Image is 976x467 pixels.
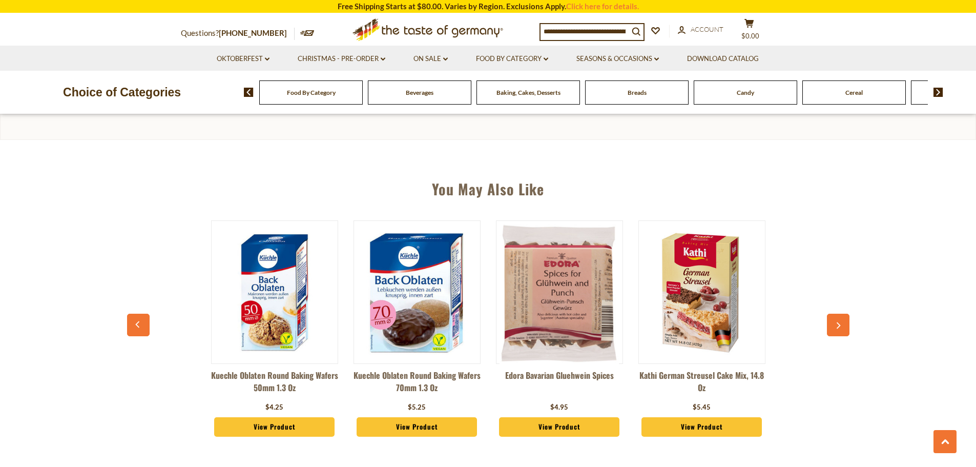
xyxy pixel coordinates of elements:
button: $0.00 [734,18,765,44]
a: Breads [628,89,647,96]
a: Click here for details. [566,2,639,11]
div: $5.45 [693,402,711,413]
a: Kuechle Oblaten Round Baking Wafers 50mm 1.3 oz [211,369,338,400]
a: Food By Category [287,89,336,96]
span: Account [691,25,723,33]
img: Kathi German Streusel Cake Mix, 14.8 oz [639,229,765,355]
div: You May Also Like [132,166,844,208]
a: Christmas - PRE-ORDER [298,53,385,65]
a: Cereal [845,89,863,96]
img: previous arrow [244,88,254,97]
a: View Product [357,417,477,437]
a: Food By Category [476,53,548,65]
div: $4.25 [265,402,283,413]
img: Kuechle Oblaten Round Baking Wafers 70mm 1.3 oz [354,229,480,355]
img: next arrow [933,88,943,97]
a: Kathi German Streusel Cake Mix, 14.8 oz [638,369,765,400]
a: View Product [499,417,620,437]
a: Seasons & Occasions [576,53,659,65]
a: Candy [737,89,754,96]
a: Edora Bavarian Gluehwein Spices [496,369,623,400]
a: Beverages [406,89,433,96]
img: Kuechle Oblaten Round Baking Wafers 50mm 1.3 oz [212,229,338,355]
p: Questions? [181,27,295,40]
a: [PHONE_NUMBER] [219,28,287,37]
a: View Product [214,417,335,437]
img: Edora Bavarian Gluehwein Spices [500,221,619,363]
a: Oktoberfest [217,53,269,65]
a: On Sale [413,53,448,65]
div: $5.25 [408,402,426,413]
a: Account [678,24,723,35]
a: Baking, Cakes, Desserts [496,89,560,96]
div: $4.95 [550,402,568,413]
a: View Product [641,417,762,437]
a: Kuechle Oblaten Round Baking Wafers 70mm 1.3 oz [354,369,481,400]
a: Download Catalog [687,53,759,65]
span: $0.00 [741,32,759,40]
